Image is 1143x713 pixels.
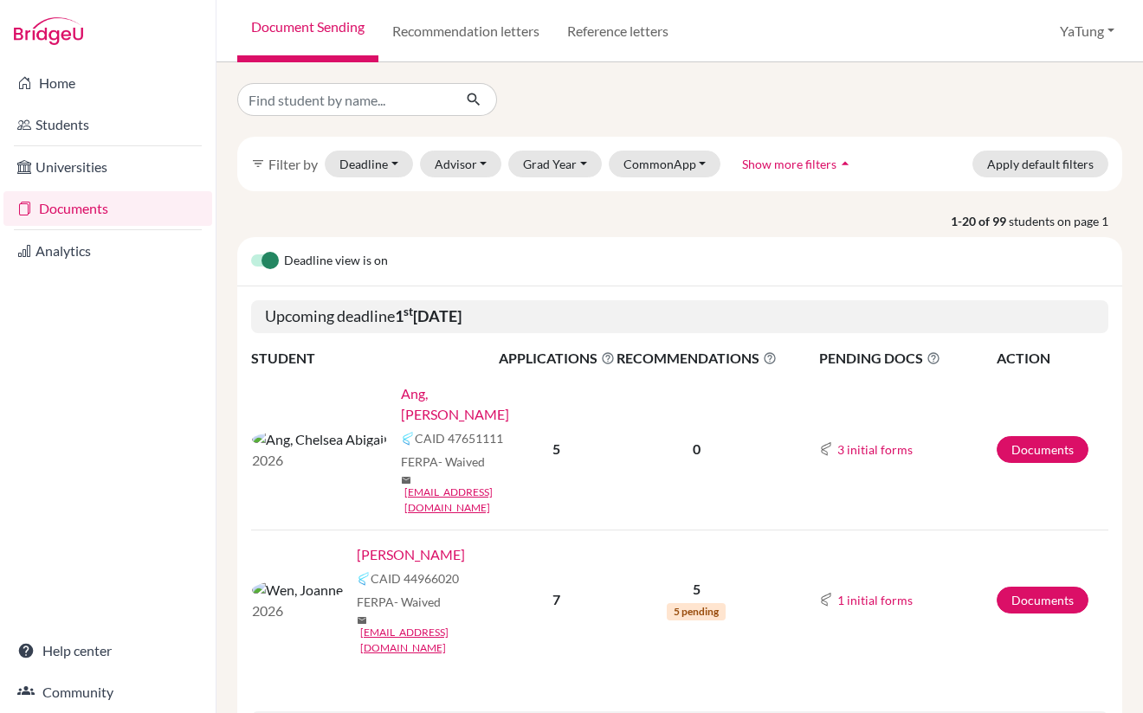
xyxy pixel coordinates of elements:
[404,485,510,516] a: [EMAIL_ADDRESS][DOMAIN_NAME]
[1009,212,1122,230] span: students on page 1
[997,587,1088,613] a: Documents
[836,590,914,610] button: 1 initial forms
[357,593,441,611] span: FERPA
[996,347,1108,369] th: ACTION
[819,348,995,369] span: PENDING DOCS
[3,234,212,268] a: Analytics
[997,436,1088,463] a: Documents
[404,305,413,318] sup: st
[836,155,854,172] i: arrow_drop_up
[252,429,387,450] img: Ang, Chelsea Abigail
[284,251,388,272] span: Deadline view is on
[499,348,615,369] span: APPLICATIONS
[394,594,441,609] span: - Waived
[420,151,502,177] button: Advisor
[401,432,415,446] img: Common App logo
[3,150,212,184] a: Universities
[3,633,212,668] a: Help center
[552,591,560,607] b: 7
[609,151,721,177] button: CommonApp
[819,442,833,456] img: Common App logo
[252,580,343,601] img: Wen, Joanne
[251,300,1108,333] h5: Upcoming deadline
[268,156,318,172] span: Filter by
[3,191,212,226] a: Documents
[252,450,387,471] p: 2026
[252,601,343,621] p: 2026
[667,603,726,620] span: 5 pending
[1052,15,1122,48] button: YaTung
[401,475,411,485] span: mail
[251,347,498,369] th: STUDENT
[415,429,503,447] span: CAID 47651111
[360,625,510,656] a: [EMAIL_ADDRESS][DOMAIN_NAME]
[395,306,462,325] b: 1 [DATE]
[617,348,777,369] span: RECOMMENDATIONS
[357,544,465,565] a: [PERSON_NAME]
[819,593,833,607] img: Common App logo
[727,151,869,177] button: Show more filtersarrow_drop_up
[3,675,212,710] a: Community
[237,83,452,116] input: Find student by name...
[3,107,212,142] a: Students
[14,17,83,45] img: Bridge-U
[552,440,560,457] b: 5
[951,212,1009,230] strong: 1-20 of 99
[357,615,367,626] span: mail
[357,572,371,586] img: Common App logo
[742,157,836,171] span: Show more filters
[401,383,510,425] a: Ang, [PERSON_NAME]
[325,151,413,177] button: Deadline
[617,579,777,600] p: 5
[836,440,914,459] button: 3 initial forms
[401,453,485,471] span: FERPA
[617,439,777,459] p: 0
[972,151,1108,177] button: Apply default filters
[251,157,265,170] i: filter_list
[3,66,212,100] a: Home
[438,454,485,469] span: - Waived
[508,151,602,177] button: Grad Year
[371,569,459,588] span: CAID 44966020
